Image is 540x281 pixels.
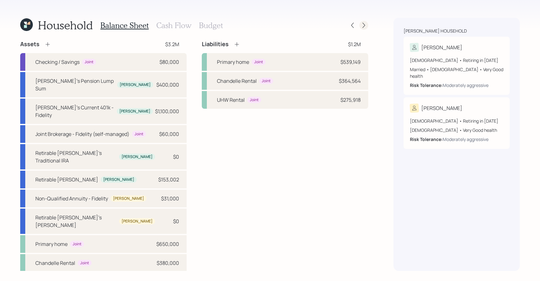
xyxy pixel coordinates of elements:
h3: Balance Sheet [100,21,149,30]
div: [DEMOGRAPHIC_DATA] • Retiring in [DATE] [410,118,503,124]
h3: Budget [199,21,223,30]
div: Checking / Savings [35,58,80,66]
div: $275,918 [340,96,361,104]
div: [PERSON_NAME] [122,219,153,224]
div: [PERSON_NAME]'s Pension Lump Sum [35,77,115,92]
div: Joint Brokerage - Fidelity (self-managed) [35,130,129,138]
div: [PERSON_NAME] [119,109,150,114]
div: Joint [85,59,93,65]
div: Joint [262,78,271,84]
div: [PERSON_NAME] [421,44,462,51]
div: Joint [254,59,263,65]
div: Retirable [PERSON_NAME]'s [PERSON_NAME] [35,214,117,229]
div: [DEMOGRAPHIC_DATA] • Very Good health [410,127,503,133]
h4: Assets [20,41,39,48]
div: [PERSON_NAME] household [404,28,467,34]
div: [DEMOGRAPHIC_DATA] • Retiring in [DATE] [410,57,503,64]
div: $650,000 [156,240,179,248]
div: $3.2M [165,40,179,48]
div: [PERSON_NAME] [103,177,134,182]
div: $153,002 [158,176,179,183]
div: $380,000 [157,259,179,267]
div: $1.2M [348,40,361,48]
div: Non-Qualified Annuity - Fidelity [35,195,108,202]
div: $60,000 [159,130,179,138]
div: Moderately aggressive [443,136,489,143]
div: Retirable [PERSON_NAME]'s Traditional IRA [35,149,117,164]
div: UHW Rental [217,96,245,104]
div: Joint [80,260,89,266]
div: [PERSON_NAME] [421,104,462,112]
div: Moderately aggressive [443,82,489,89]
div: $364,564 [339,77,361,85]
div: $539,149 [340,58,361,66]
h4: Liabilities [202,41,229,48]
div: $80,000 [159,58,179,66]
div: Primary home [35,240,68,248]
h3: Cash Flow [156,21,191,30]
div: $1,100,000 [155,107,179,115]
div: Married • [DEMOGRAPHIC_DATA] • Very Good health [410,66,503,79]
div: $0 [173,217,179,225]
div: Chandelle Rental [217,77,257,85]
div: [PERSON_NAME]'s Current 401k - Fidelity [35,104,114,119]
div: $400,000 [156,81,179,89]
div: $0 [173,153,179,161]
div: [PERSON_NAME] [120,82,151,88]
div: Primary home [217,58,249,66]
div: Joint [250,97,259,103]
b: Risk Tolerance: [410,82,443,88]
div: $31,000 [161,195,179,202]
h1: Household [38,18,93,32]
div: Joint [73,241,81,247]
b: Risk Tolerance: [410,136,443,142]
div: [PERSON_NAME] [113,196,144,201]
div: [PERSON_NAME] [122,154,153,160]
div: Retirable [PERSON_NAME] [35,176,98,183]
div: Chandelle Rental [35,259,75,267]
div: Joint [135,131,143,137]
